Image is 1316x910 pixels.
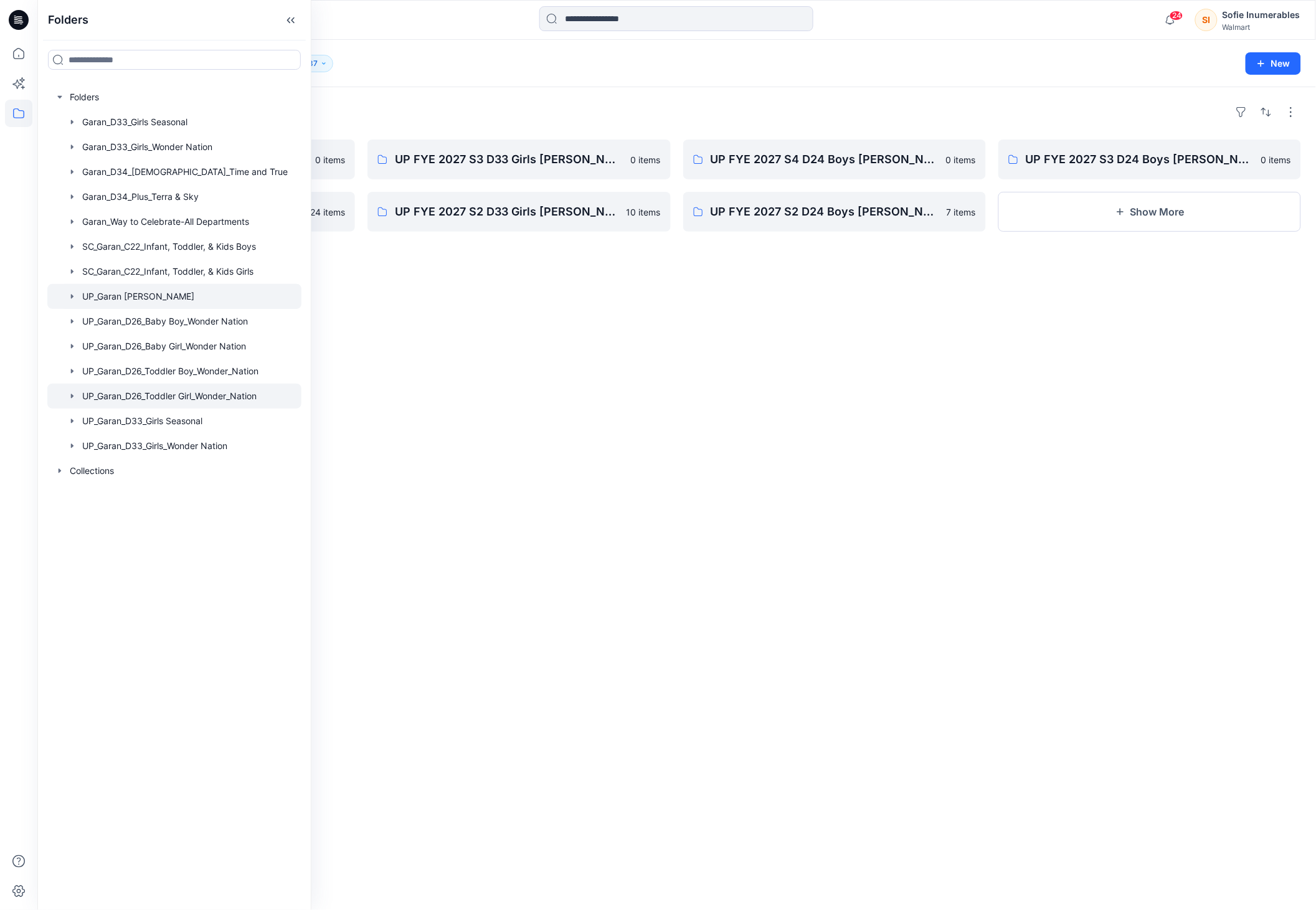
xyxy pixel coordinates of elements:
[293,55,333,72] button: 37
[395,203,618,220] p: UP FYE 2027 S2 D33 Girls [PERSON_NAME]
[1223,22,1300,32] div: Walmart
[310,206,345,219] p: 24 items
[627,206,661,219] p: 10 items
[946,153,976,166] p: 0 items
[683,140,986,179] a: UP FYE 2027 S4 D24 Boys [PERSON_NAME]0 items
[1261,153,1291,166] p: 0 items
[1026,151,1254,168] p: UP FYE 2027 S3 D24 Boys [PERSON_NAME]
[998,140,1301,179] a: UP FYE 2027 S3 D24 Boys [PERSON_NAME]0 items
[395,151,623,168] p: UP FYE 2027 S3 D33 Girls [PERSON_NAME]
[315,153,345,166] p: 0 items
[367,192,670,232] a: UP FYE 2027 S2 D33 Girls [PERSON_NAME]10 items
[367,140,670,179] a: UP FYE 2027 S3 D33 Girls [PERSON_NAME]0 items
[998,192,1301,232] button: Show More
[1170,11,1183,21] span: 24
[947,206,976,219] p: 7 items
[631,153,661,166] p: 0 items
[683,192,986,232] a: UP FYE 2027 S2 D24 Boys [PERSON_NAME]7 items
[1246,52,1301,75] button: New
[308,57,318,70] p: 37
[1195,9,1218,31] div: SI
[1223,7,1300,22] div: Sofie Inumerables
[711,151,939,168] p: UP FYE 2027 S4 D24 Boys [PERSON_NAME]
[711,203,939,220] p: UP FYE 2027 S2 D24 Boys [PERSON_NAME]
